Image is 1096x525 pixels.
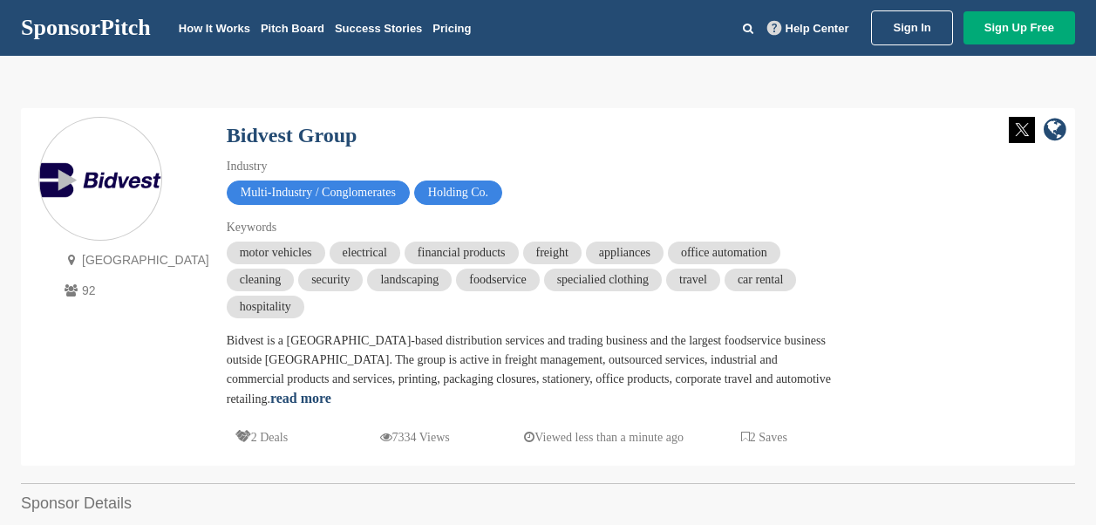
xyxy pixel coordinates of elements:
[227,331,837,409] div: Bidvest is a [GEOGRAPHIC_DATA]-based distribution services and trading business and the largest f...
[227,296,304,318] span: hospitality
[544,269,662,291] span: specialied clothing
[227,124,357,147] a: Bidvest Group
[524,426,684,448] p: Viewed less than a minute ago
[21,492,1075,515] h2: Sponsor Details
[330,242,400,264] span: electrical
[227,242,325,264] span: motor vehicles
[725,269,796,291] span: car rental
[227,269,294,291] span: cleaning
[39,162,161,198] img: Sponsorpitch & Bidvest Group
[261,22,324,35] a: Pitch Board
[298,269,363,291] span: security
[227,218,837,237] div: Keywords
[741,426,787,448] p: 2 Saves
[871,10,952,45] a: Sign In
[335,22,422,35] a: Success Stories
[270,391,331,406] a: read more
[1009,117,1035,143] img: Twitter white
[666,269,720,291] span: travel
[367,269,452,291] span: landscaping
[179,22,250,35] a: How It Works
[523,242,582,264] span: freight
[235,426,288,448] p: 2 Deals
[380,426,450,448] p: 7334 Views
[227,181,410,205] span: Multi-Industry / Conglomerates
[963,11,1075,44] a: Sign Up Free
[668,242,780,264] span: office automation
[432,22,471,35] a: Pricing
[764,18,853,38] a: Help Center
[60,249,209,271] p: [GEOGRAPHIC_DATA]
[1044,117,1066,146] a: company link
[227,157,837,176] div: Industry
[60,280,209,302] p: 92
[456,269,539,291] span: foodservice
[21,17,151,39] a: SponsorPitch
[414,181,502,205] span: Holding Co.
[586,242,664,264] span: appliances
[405,242,519,264] span: financial products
